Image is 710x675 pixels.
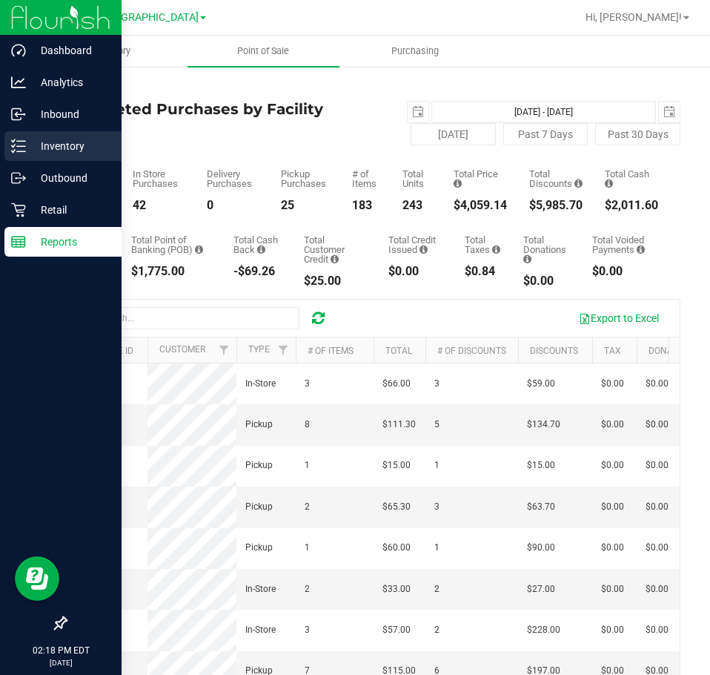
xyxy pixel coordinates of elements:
div: Total Cash Back [233,235,282,254]
div: Total Customer Credit [304,235,366,264]
p: Outbound [26,169,115,187]
span: $0.00 [601,377,624,391]
div: 25 [281,200,330,211]
span: In-Store [245,623,276,637]
span: $0.00 [601,500,624,514]
span: $0.00 [601,582,624,596]
a: Filter [271,337,296,363]
span: select [659,102,680,122]
span: $0.00 [646,541,668,555]
div: $0.00 [388,266,443,277]
div: Total Units [402,169,431,188]
div: $2,011.60 [605,200,658,211]
span: $15.00 [527,458,555,472]
div: In Store Purchases [133,169,185,188]
span: $90.00 [527,541,555,555]
span: $0.00 [646,377,668,391]
span: $0.00 [646,582,668,596]
i: Sum of all account credit issued for all refunds from returned purchases in the date range. [419,245,428,254]
p: Inventory [26,137,115,155]
div: Delivery Purchases [207,169,259,188]
span: $15.00 [382,458,411,472]
span: In-Store [245,377,276,391]
inline-svg: Retail [11,202,26,217]
p: Reports [26,233,115,251]
span: [GEOGRAPHIC_DATA] [97,11,199,24]
span: Purchasing [371,45,459,58]
p: Retail [26,201,115,219]
i: Sum of the total prices of all purchases in the date range. [454,179,462,188]
p: Analytics [26,73,115,91]
a: Point of Sale [188,36,339,67]
div: Total Cash [605,169,658,188]
span: 2 [434,623,439,637]
div: Pickup Purchases [281,169,330,188]
a: Total [385,346,412,356]
div: 243 [402,200,431,211]
input: Search... [77,307,299,329]
inline-svg: Outbound [11,171,26,185]
div: $25.00 [304,275,366,287]
div: $5,985.70 [529,200,583,211]
span: $0.00 [601,458,624,472]
span: 1 [305,541,310,555]
div: Total Donations [523,235,570,264]
span: $0.00 [646,623,668,637]
i: Sum of the successful, non-voided payments using account credit for all purchases in the date range. [331,254,339,264]
button: Past 7 Days [503,123,588,145]
div: -$69.26 [233,266,282,277]
a: Donation [648,346,692,356]
h4: Completed Purchases by Facility Report [65,101,373,134]
inline-svg: Reports [11,234,26,249]
span: $111.30 [382,418,416,432]
span: $0.00 [601,541,624,555]
div: $4,059.14 [454,200,507,211]
span: $60.00 [382,541,411,555]
span: $0.00 [601,623,624,637]
div: # of Items [352,169,380,188]
i: Sum of all round-up-to-next-dollar total price adjustments for all purchases in the date range. [523,254,531,264]
p: 02:18 PM EDT [7,644,115,657]
i: Sum of the discount values applied to the all purchases in the date range. [574,179,583,188]
button: [DATE] [411,123,496,145]
iframe: Resource center [15,556,59,601]
span: $65.30 [382,500,411,514]
button: Past 30 Days [595,123,680,145]
a: Tax [604,346,621,356]
inline-svg: Inbound [11,107,26,122]
div: 0 [207,200,259,211]
i: Sum of the total taxes for all purchases in the date range. [492,245,500,254]
span: 1 [434,541,439,555]
span: $0.00 [601,418,624,432]
div: $0.00 [523,275,570,287]
span: $0.00 [646,418,668,432]
div: Total Point of Banking (POB) [131,235,211,254]
span: $33.00 [382,582,411,596]
div: Total Voided Payments [592,235,658,254]
div: $0.00 [592,266,658,277]
a: Filter [212,337,236,363]
span: 3 [305,623,310,637]
inline-svg: Dashboard [11,43,26,58]
i: Sum of all voided payment transaction amounts, excluding tips and transaction fees, for all purch... [637,245,645,254]
inline-svg: Analytics [11,75,26,90]
span: Pickup [245,418,273,432]
span: Pickup [245,500,273,514]
span: $57.00 [382,623,411,637]
div: $1,775.00 [131,266,211,277]
span: $66.00 [382,377,411,391]
span: $59.00 [527,377,555,391]
div: 42 [133,200,185,211]
span: select [408,102,428,122]
a: Type [248,344,270,355]
p: Dashboard [26,42,115,59]
span: 8 [305,418,310,432]
div: Total Credit Issued [388,235,443,254]
a: Discounts [530,346,578,356]
span: 2 [305,500,310,514]
span: Pickup [245,541,273,555]
a: Customer [159,344,205,355]
span: $27.00 [527,582,555,596]
span: 2 [434,582,439,596]
button: Export to Excel [569,306,668,331]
